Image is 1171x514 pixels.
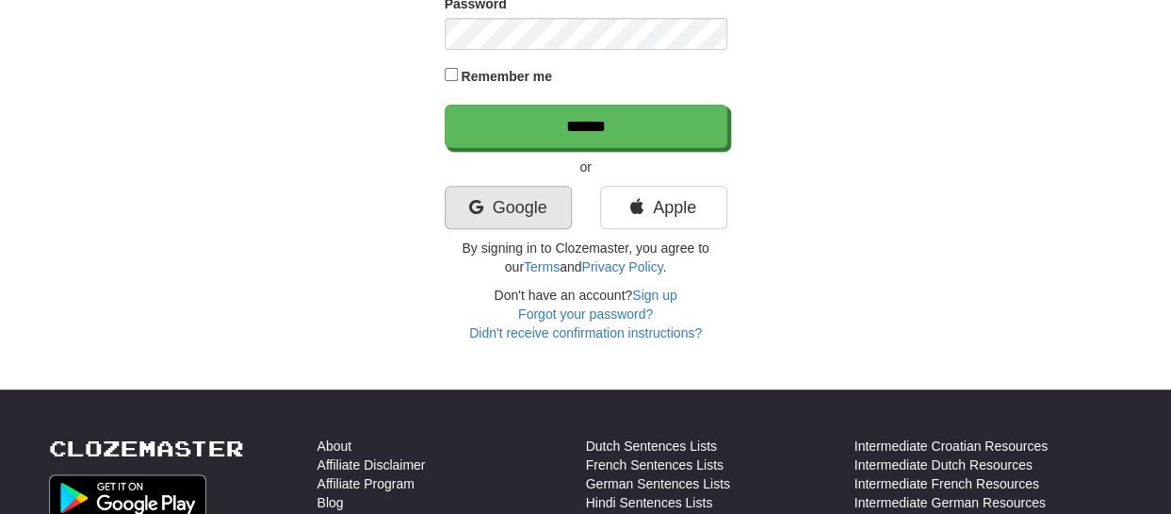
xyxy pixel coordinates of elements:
[854,474,1039,493] a: Intermediate French Resources
[581,259,662,274] a: Privacy Policy
[445,186,572,229] a: Google
[518,307,653,322] a: Forgot your password?
[317,493,344,512] a: Blog
[854,437,1048,456] a: Intermediate Croatian Resources
[632,288,676,303] a: Sign up
[524,259,560,274] a: Terms
[586,437,717,456] a: Dutch Sentences Lists
[854,456,1033,474] a: Intermediate Dutch Resources
[469,325,702,340] a: Didn't receive confirmation instructions?
[317,474,415,493] a: Affiliate Program
[600,186,727,229] a: Apple
[586,493,713,512] a: Hindi Sentences Lists
[586,474,730,493] a: German Sentences Lists
[854,493,1046,512] a: Intermediate German Resources
[49,437,244,460] a: Clozemaster
[317,437,352,456] a: About
[445,158,727,176] p: or
[586,456,724,474] a: French Sentences Lists
[317,456,426,474] a: Affiliate Disclaimer
[445,239,727,276] p: By signing in to Clozemaster, you agree to our and .
[445,286,727,342] div: Don't have an account?
[461,67,552,86] label: Remember me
